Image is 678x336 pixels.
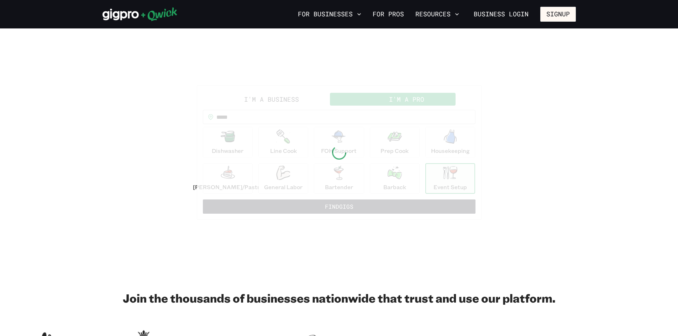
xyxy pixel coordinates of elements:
[295,8,364,20] button: For Businesses
[412,8,462,20] button: Resources
[193,183,263,191] p: [PERSON_NAME]/Pastry
[103,291,576,305] h2: Join the thousands of businesses nationwide that trust and use our platform.
[197,64,482,78] h2: PICK UP A SHIFT!
[540,7,576,22] button: Signup
[370,8,407,20] a: For Pros
[468,7,535,22] a: Business Login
